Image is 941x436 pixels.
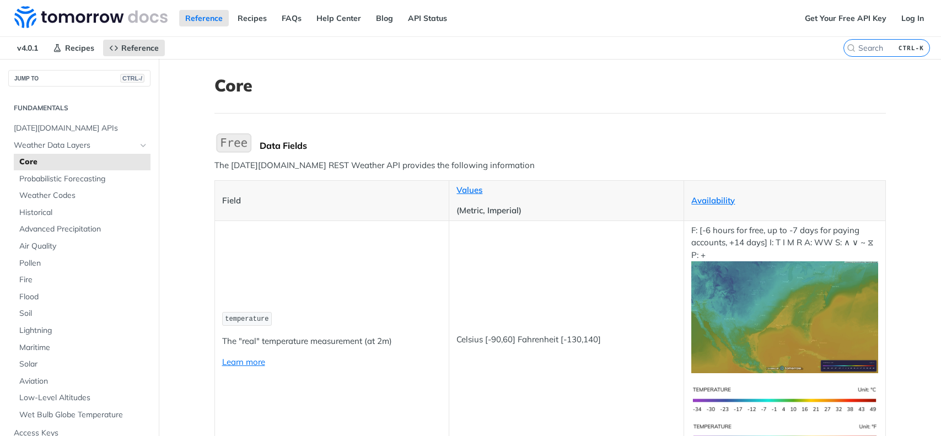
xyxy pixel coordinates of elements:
span: Lightning [19,325,148,336]
a: Recipes [47,40,100,56]
a: Pollen [14,255,150,272]
a: Get Your Free API Key [799,10,892,26]
a: Blog [370,10,399,26]
span: Recipes [65,43,94,53]
span: Aviation [19,376,148,387]
a: Reference [103,40,165,56]
svg: Search [847,44,856,52]
span: Pollen [19,258,148,269]
a: Core [14,154,150,170]
a: API Status [402,10,453,26]
a: Availability [691,195,735,206]
div: Data Fields [260,140,886,151]
span: Reference [121,43,159,53]
a: Air Quality [14,238,150,255]
h2: Fundamentals [8,103,150,113]
button: JUMP TOCTRL-/ [8,70,150,87]
p: The [DATE][DOMAIN_NAME] REST Weather API provides the following information [214,159,886,172]
a: Historical [14,204,150,221]
img: Tomorrow.io Weather API Docs [14,6,168,28]
a: Weather Data LayersHide subpages for Weather Data Layers [8,137,150,154]
p: (Metric, Imperial) [456,204,676,217]
p: F: [-6 hours for free, up to -7 days for paying accounts, +14 days] I: T I M R A: WW S: ∧ ∨ ~ ⧖ P: + [691,224,878,373]
a: FAQs [276,10,308,26]
a: Lightning [14,322,150,339]
span: Weather Codes [19,190,148,201]
span: Soil [19,308,148,319]
button: Hide subpages for Weather Data Layers [139,141,148,150]
span: Maritime [19,342,148,353]
span: Probabilistic Forecasting [19,174,148,185]
a: Flood [14,289,150,305]
span: Solar [19,359,148,370]
a: Values [456,185,482,195]
a: Aviation [14,373,150,390]
span: Expand image [691,394,878,404]
span: Advanced Precipitation [19,224,148,235]
span: CTRL-/ [120,74,144,83]
a: Probabilistic Forecasting [14,171,150,187]
span: [DATE][DOMAIN_NAME] APIs [14,123,148,134]
a: Recipes [232,10,273,26]
span: temperature [225,315,268,323]
a: Reference [179,10,229,26]
a: Log In [895,10,930,26]
a: Weather Codes [14,187,150,204]
span: Core [19,157,148,168]
a: Solar [14,356,150,373]
span: Weather Data Layers [14,140,136,151]
span: Expand image [691,311,878,322]
span: v4.0.1 [11,40,44,56]
a: Low-Level Altitudes [14,390,150,406]
a: Wet Bulb Globe Temperature [14,407,150,423]
h1: Core [214,76,886,95]
p: Field [222,195,442,207]
a: [DATE][DOMAIN_NAME] APIs [8,120,150,137]
p: The "real" temperature measurement (at 2m) [222,335,442,348]
a: Learn more [222,357,265,367]
span: Flood [19,292,148,303]
span: Air Quality [19,241,148,252]
a: Fire [14,272,150,288]
a: Maritime [14,340,150,356]
span: Fire [19,274,148,286]
span: Historical [19,207,148,218]
a: Soil [14,305,150,322]
p: Celsius [-90,60] Fahrenheit [-130,140] [456,333,676,346]
kbd: CTRL-K [896,42,927,53]
a: Help Center [310,10,367,26]
a: Advanced Precipitation [14,221,150,238]
span: Wet Bulb Globe Temperature [19,410,148,421]
span: Low-Level Altitudes [19,392,148,403]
